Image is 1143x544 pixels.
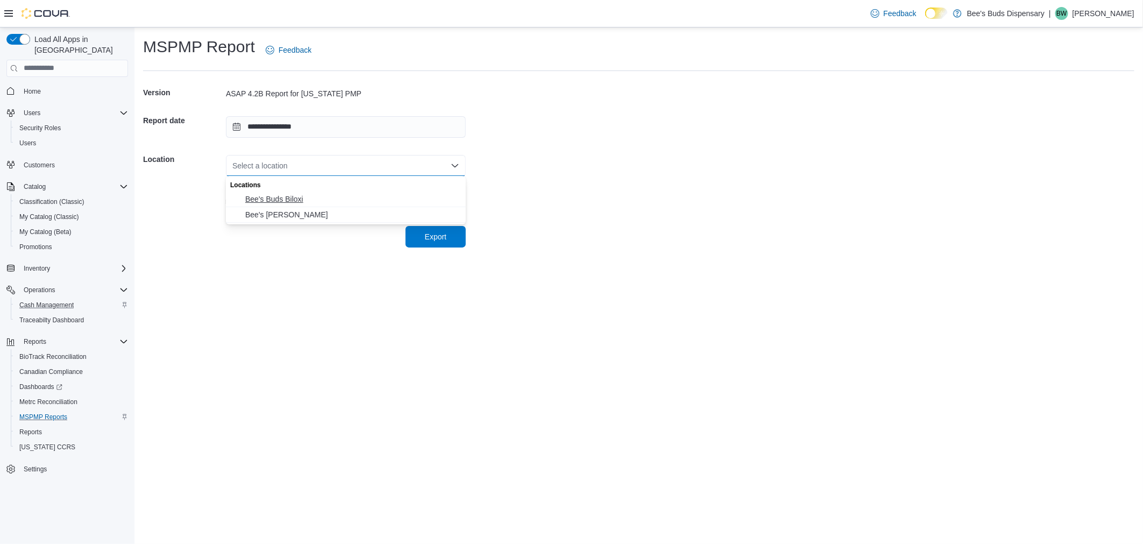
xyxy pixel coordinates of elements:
[11,194,132,209] button: Classification (Classic)
[19,107,128,119] span: Users
[30,34,128,55] span: Load All Apps in [GEOGRAPHIC_DATA]
[2,282,132,298] button: Operations
[15,314,128,327] span: Traceabilty Dashboard
[2,157,132,173] button: Customers
[15,241,128,253] span: Promotions
[24,465,47,474] span: Settings
[19,197,84,206] span: Classification (Classic)
[19,301,74,309] span: Cash Management
[15,350,128,363] span: BioTrack Reconciliation
[15,395,82,408] a: Metrc Reconciliation
[19,463,51,476] a: Settings
[15,210,128,223] span: My Catalog (Classic)
[11,394,132,409] button: Metrc Reconciliation
[15,365,87,378] a: Canadian Compliance
[143,149,224,170] h5: Location
[867,3,921,24] a: Feedback
[143,110,224,131] h5: Report date
[15,137,128,150] span: Users
[19,262,128,275] span: Inventory
[15,426,46,439] a: Reports
[2,461,132,477] button: Settings
[22,8,70,19] img: Cova
[226,176,466,192] div: Locations
[19,335,51,348] button: Reports
[245,209,459,220] span: Bee's [PERSON_NAME]
[11,224,132,239] button: My Catalog (Beta)
[261,39,316,61] a: Feedback
[19,107,45,119] button: Users
[19,228,72,236] span: My Catalog (Beta)
[1055,7,1068,20] div: Bow Wilson
[2,179,132,194] button: Catalog
[2,105,132,121] button: Users
[967,7,1045,20] p: Bee's Buds Dispensary
[19,180,128,193] span: Catalog
[19,84,128,98] span: Home
[19,368,83,376] span: Canadian Compliance
[15,241,56,253] a: Promotions
[143,36,255,58] h1: MSPMP Report
[19,413,67,421] span: MSPMP Reports
[2,261,132,276] button: Inventory
[19,243,52,251] span: Promotions
[11,136,132,151] button: Users
[11,425,132,440] button: Reports
[226,88,466,99] div: ASAP 4.2B Report for [US_STATE] PMP
[11,379,132,394] a: Dashboards
[24,182,46,191] span: Catalog
[15,210,83,223] a: My Catalog (Classic)
[19,443,75,451] span: [US_STATE] CCRS
[15,380,67,393] a: Dashboards
[11,440,132,455] button: [US_STATE] CCRS
[24,87,41,96] span: Home
[19,159,59,172] a: Customers
[226,192,466,207] button: Bee's Buds Biloxi
[15,122,65,135] a: Security Roles
[24,286,55,294] span: Operations
[226,116,466,138] input: Press the down key to open a popover containing a calendar.
[11,409,132,425] button: MSPMP Reports
[19,85,45,98] a: Home
[11,121,132,136] button: Security Roles
[245,194,459,204] span: Bee's Buds Biloxi
[11,239,132,255] button: Promotions
[1056,7,1067,20] span: BW
[15,380,128,393] span: Dashboards
[15,195,128,208] span: Classification (Classic)
[19,398,77,406] span: Metrc Reconciliation
[15,137,40,150] a: Users
[15,411,72,423] a: MSPMP Reports
[19,262,54,275] button: Inventory
[19,158,128,172] span: Customers
[15,350,91,363] a: BioTrack Reconciliation
[15,195,89,208] a: Classification (Classic)
[19,383,62,391] span: Dashboards
[15,395,128,408] span: Metrc Reconciliation
[15,299,78,312] a: Cash Management
[226,207,466,223] button: Bee's Buds Wiggins
[19,462,128,476] span: Settings
[24,264,50,273] span: Inventory
[925,8,948,19] input: Dark Mode
[19,139,36,147] span: Users
[19,428,42,436] span: Reports
[143,82,224,103] h5: Version
[2,334,132,349] button: Reports
[6,79,128,505] nav: Complex example
[11,313,132,328] button: Traceabilty Dashboard
[19,213,79,221] span: My Catalog (Classic)
[24,109,40,117] span: Users
[19,180,50,193] button: Catalog
[226,176,466,223] div: Choose from the following options
[11,298,132,313] button: Cash Management
[24,161,55,169] span: Customers
[11,349,132,364] button: BioTrack Reconciliation
[19,316,84,324] span: Traceabilty Dashboard
[884,8,917,19] span: Feedback
[15,441,128,454] span: Washington CCRS
[15,441,80,454] a: [US_STATE] CCRS
[15,299,128,312] span: Cash Management
[2,83,132,99] button: Home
